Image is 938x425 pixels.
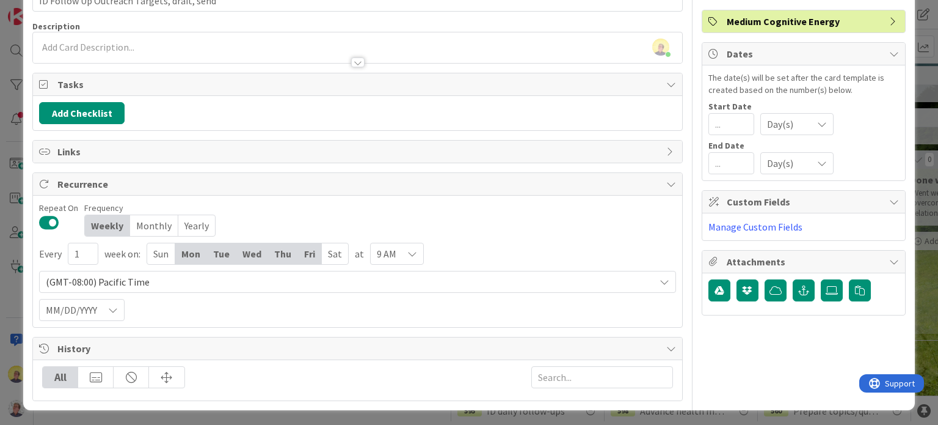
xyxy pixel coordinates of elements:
div: Yearly [178,215,215,236]
div: Fri [298,243,322,264]
span: MM/DD/YYYY [46,301,97,319]
span: week on: [104,246,140,261]
span: Frequency [84,202,216,215]
div: Sun [147,243,175,264]
div: All [43,367,78,388]
span: Dates [727,46,883,61]
div: Repeat On [39,202,78,215]
span: Every [39,246,62,261]
span: Day(s) [767,155,806,172]
div: Tue [207,243,236,264]
span: Medium Cognitive Energy [727,14,883,29]
a: Manage Custom Fields [708,221,802,233]
div: Wed [236,243,268,264]
span: Description [32,21,80,32]
span: Custom Fields [727,194,883,209]
div: Weekly [85,215,130,236]
span: Support [26,2,56,17]
span: History [57,341,660,356]
span: Links [57,144,660,159]
input: ... [708,113,754,135]
input: Search... [531,366,673,388]
div: Sat [322,243,348,264]
span: 9 AM [377,245,396,262]
input: ... [708,152,754,174]
button: Add Checklist [39,102,125,124]
div: Thu [268,243,298,264]
span: Recurrence [57,177,660,191]
span: End Date [708,141,744,150]
span: Start Date [708,102,752,111]
span: at [355,246,364,261]
span: Tasks [57,77,660,92]
div: The date(s) will be set after the card template is created based on the number(s) below. [708,72,899,96]
div: Mon [175,243,207,264]
img: nKUMuoDhFNTCsnC9MIPQkgZgJ2SORMcs.jpeg [652,39,669,56]
div: Monthly [130,215,178,236]
span: Day(s) [767,116,806,133]
span: Attachments [727,254,883,269]
span: (GMT-08:00) Pacific Time [46,273,648,290]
